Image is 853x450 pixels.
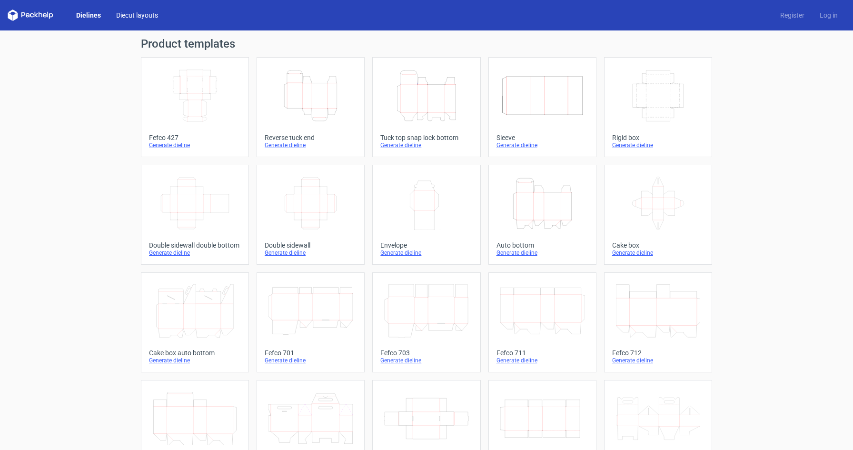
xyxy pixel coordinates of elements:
div: Double sidewall double bottom [149,241,241,249]
div: Double sidewall [265,241,357,249]
a: Tuck top snap lock bottomGenerate dieline [372,57,480,157]
a: Fefco 712Generate dieline [604,272,712,372]
a: Diecut layouts [109,10,166,20]
div: Generate dieline [612,141,704,149]
a: EnvelopeGenerate dieline [372,165,480,265]
a: Auto bottomGenerate dieline [488,165,596,265]
a: Rigid boxGenerate dieline [604,57,712,157]
a: Fefco 427Generate dieline [141,57,249,157]
div: Generate dieline [380,141,472,149]
a: Dielines [69,10,109,20]
div: Envelope [380,241,472,249]
div: Generate dieline [149,357,241,364]
h1: Product templates [141,38,712,50]
a: Fefco 701Generate dieline [257,272,365,372]
a: SleeveGenerate dieline [488,57,596,157]
div: Fefco 427 [149,134,241,141]
a: Log in [812,10,845,20]
div: Generate dieline [265,249,357,257]
div: Generate dieline [380,357,472,364]
div: Sleeve [496,134,588,141]
div: Rigid box [612,134,704,141]
div: Auto bottom [496,241,588,249]
div: Generate dieline [149,249,241,257]
div: Cake box auto bottom [149,349,241,357]
div: Fefco 701 [265,349,357,357]
a: Cake boxGenerate dieline [604,165,712,265]
div: Generate dieline [496,249,588,257]
div: Generate dieline [612,357,704,364]
a: Cake box auto bottomGenerate dieline [141,272,249,372]
div: Generate dieline [149,141,241,149]
a: Fefco 703Generate dieline [372,272,480,372]
div: Generate dieline [265,357,357,364]
div: Generate dieline [496,357,588,364]
div: Cake box [612,241,704,249]
div: Reverse tuck end [265,134,357,141]
a: Reverse tuck endGenerate dieline [257,57,365,157]
div: Fefco 712 [612,349,704,357]
div: Fefco 711 [496,349,588,357]
div: Generate dieline [496,141,588,149]
a: Double sidewall double bottomGenerate dieline [141,165,249,265]
div: Fefco 703 [380,349,472,357]
a: Fefco 711Generate dieline [488,272,596,372]
a: Register [773,10,812,20]
a: Double sidewallGenerate dieline [257,165,365,265]
div: Generate dieline [265,141,357,149]
div: Generate dieline [380,249,472,257]
div: Tuck top snap lock bottom [380,134,472,141]
div: Generate dieline [612,249,704,257]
